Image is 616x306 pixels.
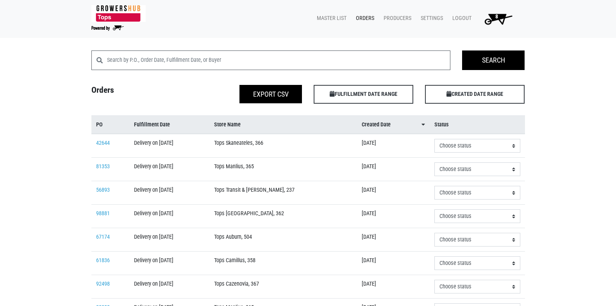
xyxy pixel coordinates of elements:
[134,121,170,129] span: Fulfillment Date
[214,121,352,129] a: Store Name
[357,205,430,228] td: [DATE]
[350,11,377,26] a: Orders
[475,11,519,27] a: 8
[91,25,124,31] img: Powered by Big Wheelbarrow
[209,158,357,181] td: Tops Manlius, 365
[357,181,430,205] td: [DATE]
[134,121,205,129] a: Fulfillment Date
[209,275,357,299] td: Tops Cazenovia, 367
[96,121,103,129] span: PO
[129,275,210,299] td: Delivery on [DATE]
[214,121,241,129] span: Store Name
[96,210,110,217] a: 98881
[96,140,110,146] a: 42644
[425,85,525,104] span: CREATED DATE RANGE
[209,252,357,275] td: Tops Camillus, 358
[434,121,520,129] a: Status
[462,50,525,70] input: Search
[129,134,210,158] td: Delivery on [DATE]
[107,50,451,70] input: Search by P.O., Order Date, Fulfillment Date, or Buyer
[377,11,414,26] a: Producers
[357,228,430,252] td: [DATE]
[362,121,391,129] span: Created Date
[129,252,210,275] td: Delivery on [DATE]
[129,181,210,205] td: Delivery on [DATE]
[357,158,430,181] td: [DATE]
[96,163,110,170] a: 81353
[209,134,357,158] td: Tops Skaneateles, 366
[129,158,210,181] td: Delivery on [DATE]
[96,234,110,240] a: 67174
[96,281,110,287] a: 92498
[96,257,110,264] a: 61836
[129,228,210,252] td: Delivery on [DATE]
[357,134,430,158] td: [DATE]
[86,85,197,101] h4: Orders
[495,13,498,20] span: 8
[481,11,516,27] img: Cart
[209,181,357,205] td: Tops Transit & [PERSON_NAME], 237
[357,275,430,299] td: [DATE]
[311,11,350,26] a: Master List
[91,5,146,22] img: 279edf242af8f9d49a69d9d2afa010fb.png
[314,85,413,104] span: FULFILLMENT DATE RANGE
[96,187,110,193] a: 56893
[129,205,210,228] td: Delivery on [DATE]
[446,11,475,26] a: Logout
[414,11,446,26] a: Settings
[357,252,430,275] td: [DATE]
[434,121,449,129] span: Status
[209,228,357,252] td: Tops Auburn, 504
[239,85,302,103] button: Export CSV
[96,121,125,129] a: PO
[209,205,357,228] td: Tops [GEOGRAPHIC_DATA], 362
[362,121,425,129] a: Created Date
